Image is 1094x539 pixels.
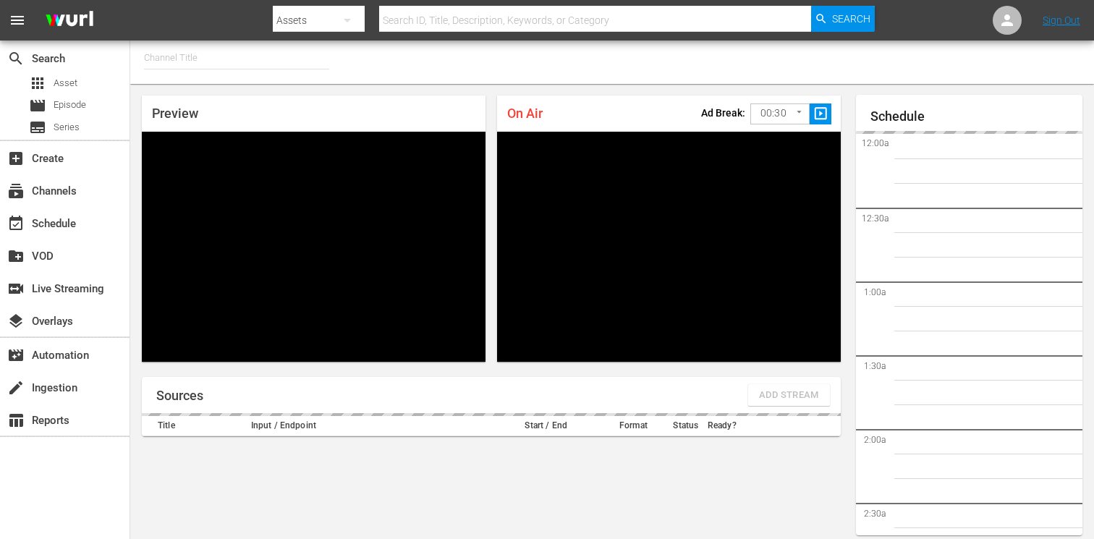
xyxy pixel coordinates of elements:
span: Channels [7,182,25,200]
span: Reports [7,412,25,429]
span: Automation [7,347,25,364]
th: Format [598,416,669,436]
span: Search [832,6,870,32]
span: Search [7,50,25,67]
span: Preview [152,106,198,121]
span: Asset [54,76,77,90]
p: Ad Break: [701,107,745,119]
div: Video Player [497,132,841,362]
th: Title [142,416,247,436]
span: Episode [54,98,86,112]
th: Start / End [493,416,598,436]
div: Video Player [142,132,485,362]
span: Asset [29,75,46,92]
span: Series [29,119,46,136]
h1: Sources [156,389,203,403]
a: Sign Out [1043,14,1080,26]
div: 00:30 [750,100,810,127]
span: slideshow_sharp [813,106,829,122]
img: ans4CAIJ8jUAAAAAAAAAAAAAAAAAAAAAAAAgQb4GAAAAAAAAAAAAAAAAAAAAAAAAJMjXAAAAAAAAAAAAAAAAAAAAAAAAgAT5G... [35,4,104,38]
th: Input / Endpoint [247,416,493,436]
span: Live Streaming [7,280,25,297]
span: Create [7,150,25,167]
th: Ready? [703,416,741,436]
button: Search [811,6,875,32]
span: Overlays [7,313,25,330]
th: Status [669,416,703,436]
span: Ingestion [7,379,25,396]
span: menu [9,12,26,29]
span: On Air [507,106,543,121]
span: Episode [29,97,46,114]
h1: Schedule [870,109,1082,124]
span: Series [54,120,80,135]
span: VOD [7,247,25,265]
span: Schedule [7,215,25,232]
